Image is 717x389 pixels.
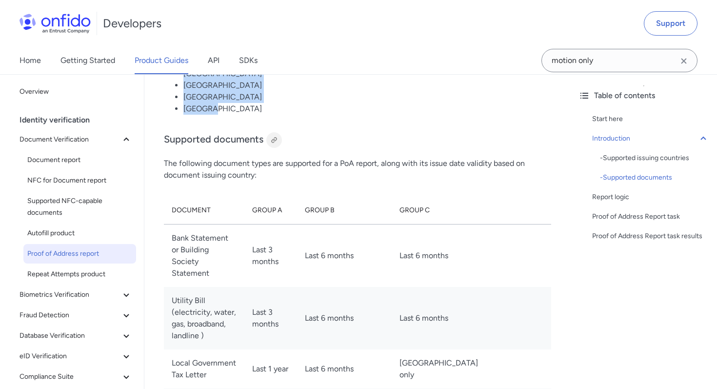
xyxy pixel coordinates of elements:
td: Last 6 months [297,349,392,389]
a: SDKs [239,47,258,74]
a: -Supported issuing countries [600,152,709,164]
a: Report logic [592,191,709,203]
a: Start here [592,113,709,125]
span: Supported NFC-capable documents [27,195,132,219]
td: [GEOGRAPHIC_DATA] only [392,349,486,389]
td: Local Government Tax Letter [164,349,244,389]
a: Support [644,11,697,36]
button: Biometrics Verification [16,285,136,305]
a: Proof of Address Report task results [592,230,709,242]
h3: Supported documents [164,132,551,148]
div: Table of contents [578,90,709,102]
button: Document Verification [16,130,136,149]
td: Last 3 months [244,224,297,287]
input: Onfido search input field [541,49,697,72]
span: Fraud Detection [20,309,120,321]
a: API [208,47,219,74]
a: Proof of Address report [23,244,136,264]
svg: Clear search field button [678,55,690,67]
h1: Developers [103,16,161,31]
span: Biometrics Verification [20,289,120,301]
div: - Supported documents [600,172,709,184]
span: Autofill product [27,227,132,239]
a: Overview [16,82,136,102]
td: Last 1 year [244,349,297,389]
td: Bank Statement or Building Society Statement [164,224,244,287]
p: The following document types are supported for a PoA report, along with its issue date validity b... [164,158,551,181]
a: Proof of Address Report task [592,211,709,223]
a: Supported NFC-capable documents [23,191,136,223]
span: Proof of Address report [27,248,132,260]
span: eID Verification [20,350,120,362]
div: Identity verification [20,110,140,130]
div: - Supported issuing countries [600,152,709,164]
a: Repeat Attempts product [23,265,136,284]
th: Group B [297,197,392,225]
a: Introduction [592,133,709,144]
button: Database Verification [16,326,136,346]
button: Fraud Detection [16,306,136,325]
li: [GEOGRAPHIC_DATA] [183,103,551,115]
a: -Supported documents [600,172,709,184]
li: [GEOGRAPHIC_DATA] [183,91,551,103]
a: Document report [23,150,136,170]
td: Last 6 months [392,287,486,349]
a: Home [20,47,41,74]
td: Last 6 months [392,224,486,287]
td: Last 3 months [244,287,297,349]
button: Compliance Suite [16,367,136,387]
span: Document Verification [20,134,120,145]
th: Document [164,197,244,225]
td: Utility Bill (electricity, water, gas, broadband, landline ) [164,287,244,349]
img: Onfido Logo [20,14,91,33]
li: [GEOGRAPHIC_DATA] [183,80,551,91]
a: Product Guides [135,47,188,74]
span: Overview [20,86,132,98]
span: Compliance Suite [20,371,120,383]
th: Group C [392,197,486,225]
a: NFC for Document report [23,171,136,190]
td: Last 6 months [297,287,392,349]
th: Group A [244,197,297,225]
a: Autofill product [23,224,136,243]
button: eID Verification [16,347,136,366]
span: NFC for Document report [27,175,132,186]
span: Document report [27,154,132,166]
a: Getting Started [60,47,115,74]
span: Database Verification [20,330,120,342]
span: Repeat Attempts product [27,268,132,280]
td: Last 6 months [297,224,392,287]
